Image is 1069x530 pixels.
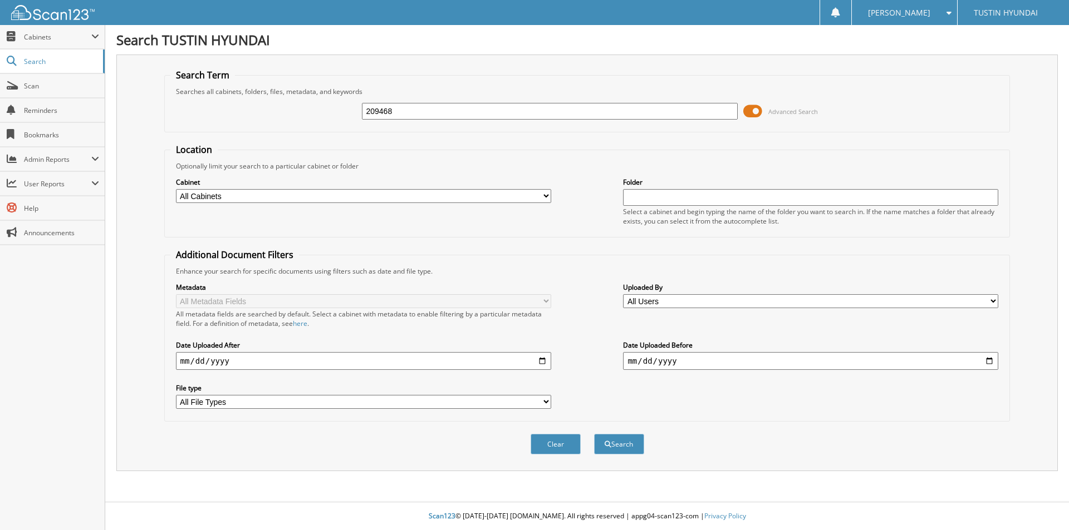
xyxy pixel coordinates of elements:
[531,434,581,454] button: Clear
[116,31,1058,49] h1: Search TUSTIN HYUNDAI
[176,309,551,328] div: All metadata fields are searched by default. Select a cabinet with metadata to enable filtering b...
[170,266,1004,276] div: Enhance your search for specific documents using filters such as date and file type.
[974,9,1038,16] span: TUSTIN HYUNDAI
[176,352,551,370] input: start
[105,503,1069,530] div: © [DATE]-[DATE] [DOMAIN_NAME]. All rights reserved | appg04-scan123-com |
[429,511,455,521] span: Scan123
[868,9,930,16] span: [PERSON_NAME]
[24,81,99,91] span: Scan
[594,434,644,454] button: Search
[623,177,998,187] label: Folder
[176,383,551,393] label: File type
[176,283,551,292] label: Metadata
[623,340,998,350] label: Date Uploaded Before
[24,106,99,115] span: Reminders
[176,177,551,187] label: Cabinet
[11,5,95,20] img: scan123-logo-white.svg
[24,179,91,189] span: User Reports
[768,107,818,116] span: Advanced Search
[170,249,299,261] legend: Additional Document Filters
[24,204,99,213] span: Help
[176,340,551,350] label: Date Uploaded After
[24,57,97,66] span: Search
[293,319,307,328] a: here
[170,143,218,156] legend: Location
[170,161,1004,171] div: Optionally limit your search to a particular cabinet or folder
[704,511,746,521] a: Privacy Policy
[623,207,998,226] div: Select a cabinet and begin typing the name of the folder you want to search in. If the name match...
[24,155,91,164] span: Admin Reports
[623,283,998,292] label: Uploaded By
[24,32,91,42] span: Cabinets
[1013,477,1069,530] iframe: Chat Widget
[24,228,99,237] span: Announcements
[170,87,1004,96] div: Searches all cabinets, folders, files, metadata, and keywords
[24,130,99,140] span: Bookmarks
[623,352,998,370] input: end
[170,69,235,81] legend: Search Term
